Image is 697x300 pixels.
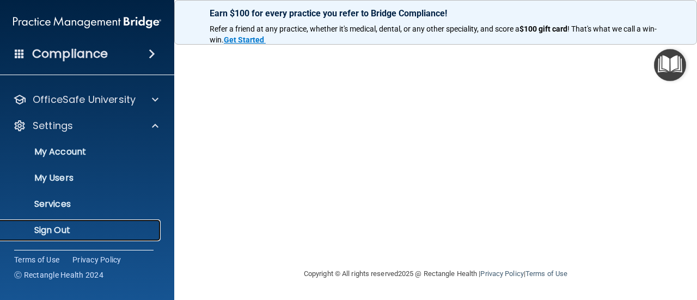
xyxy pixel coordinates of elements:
p: Services [7,199,156,210]
span: ! That's what we call a win-win. [210,25,657,44]
p: My Users [7,173,156,183]
p: Sign Out [7,225,156,236]
strong: $100 gift card [519,25,567,33]
a: Settings [13,119,158,132]
h4: Compliance [32,46,108,62]
p: OfficeSafe University [33,93,136,106]
img: PMB logo [13,11,161,33]
p: Earn $100 for every practice you refer to Bridge Compliance! [210,8,662,19]
p: Settings [33,119,73,132]
div: Copyright © All rights reserved 2025 @ Rectangle Health | | [237,256,634,291]
a: Privacy Policy [72,254,121,265]
strong: Get Started [224,35,264,44]
a: Terms of Use [525,270,567,278]
span: Ⓒ Rectangle Health 2024 [14,270,103,280]
p: My Account [7,146,156,157]
a: Get Started [224,35,266,44]
button: Open Resource Center [654,49,686,81]
span: Refer a friend at any practice, whether it's medical, dental, or any other speciality, and score a [210,25,519,33]
a: OfficeSafe University [13,93,158,106]
a: Privacy Policy [480,270,523,278]
a: Terms of Use [14,254,59,265]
